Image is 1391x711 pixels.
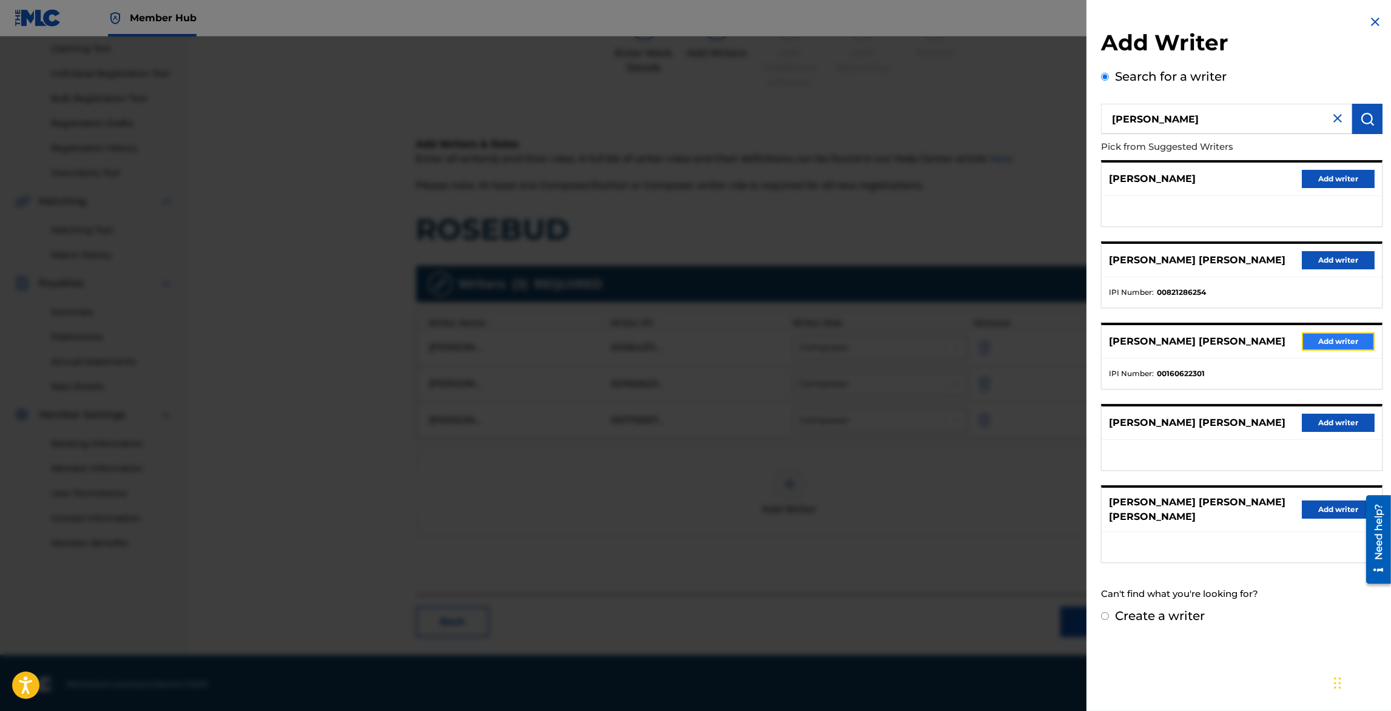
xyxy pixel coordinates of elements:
span: IPI Number : [1109,368,1154,379]
p: [PERSON_NAME] [PERSON_NAME] [1109,253,1285,268]
p: [PERSON_NAME] [PERSON_NAME] [1109,416,1285,430]
strong: 00160622301 [1157,368,1205,379]
button: Add writer [1302,251,1375,269]
input: Search writer's name or IPI Number [1101,104,1352,134]
label: Search for a writer [1115,69,1227,84]
button: Add writer [1302,332,1375,351]
p: [PERSON_NAME] [1109,172,1196,186]
button: Add writer [1302,414,1375,432]
p: Pick from Suggested Writers [1101,134,1313,160]
img: Search Works [1360,112,1375,126]
span: Member Hub [130,11,197,25]
h2: Add Writer [1101,29,1383,60]
img: Top Rightsholder [108,11,123,25]
span: IPI Number : [1109,287,1154,298]
button: Add writer [1302,170,1375,188]
img: close [1330,111,1345,126]
iframe: Resource Center [1357,490,1391,588]
div: Can't find what you're looking for? [1101,581,1383,607]
div: Drag [1334,665,1341,701]
iframe: Chat Widget [1330,653,1391,711]
label: Create a writer [1115,608,1205,623]
p: [PERSON_NAME] [PERSON_NAME] [1109,334,1285,349]
button: Add writer [1302,500,1375,519]
strong: 00821286254 [1157,287,1206,298]
img: MLC Logo [15,9,61,27]
p: [PERSON_NAME] [PERSON_NAME] [PERSON_NAME] [1109,495,1302,524]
